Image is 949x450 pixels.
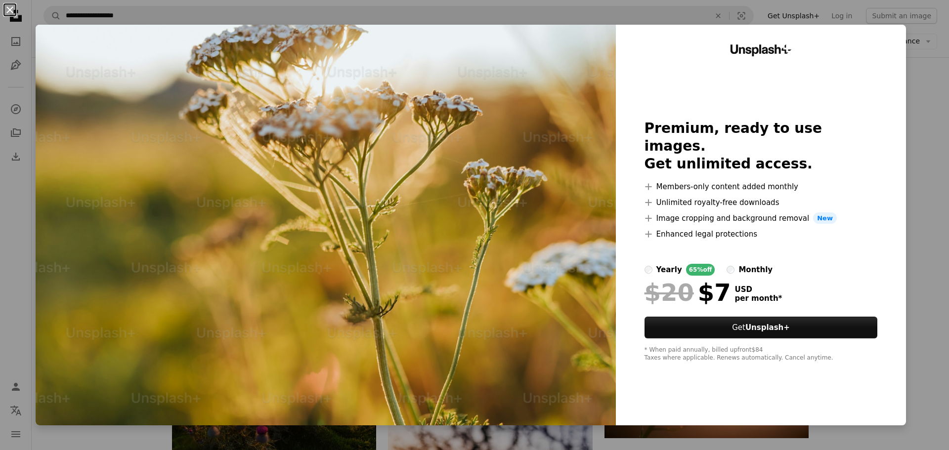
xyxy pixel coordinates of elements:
li: Unlimited royalty-free downloads [645,197,878,208]
span: $20 [645,280,694,305]
div: yearly [656,264,682,276]
strong: Unsplash+ [745,323,790,332]
span: per month * [735,294,782,303]
input: monthly [727,266,734,274]
h2: Premium, ready to use images. Get unlimited access. [645,120,878,173]
span: USD [735,285,782,294]
div: * When paid annually, billed upfront $84 Taxes where applicable. Renews automatically. Cancel any... [645,346,878,362]
li: Enhanced legal protections [645,228,878,240]
li: Members-only content added monthly [645,181,878,193]
div: monthly [738,264,773,276]
button: GetUnsplash+ [645,317,878,338]
input: yearly65%off [645,266,652,274]
span: New [813,212,837,224]
div: 65% off [686,264,715,276]
div: $7 [645,280,731,305]
li: Image cropping and background removal [645,212,878,224]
